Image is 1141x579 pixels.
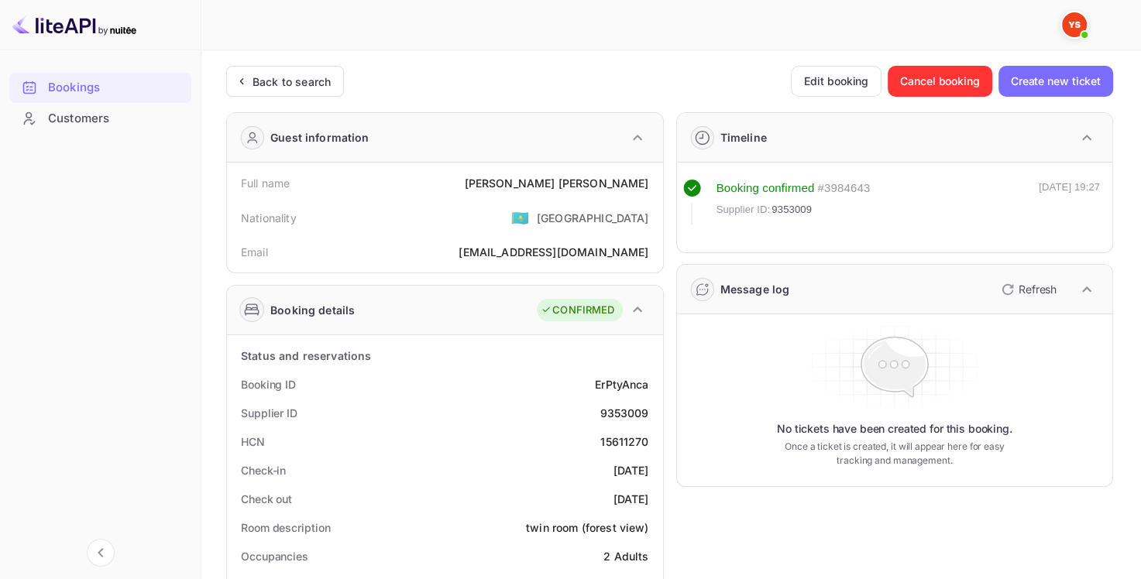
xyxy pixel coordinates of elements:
div: Check out [241,491,292,507]
div: twin room (forest view) [526,519,648,536]
div: # 3984643 [817,180,870,197]
div: Full name [241,175,290,191]
div: Bookings [48,79,184,97]
div: Supplier ID [241,405,297,421]
img: LiteAPI logo [12,12,136,37]
div: 2 Adults [603,548,648,564]
div: HCN [241,433,265,450]
a: Customers [9,104,191,132]
span: United States [511,204,529,231]
div: Booking details [270,302,355,318]
div: [DATE] [613,462,649,478]
div: [DATE] 19:27 [1039,180,1100,224]
div: Nationality [241,210,297,226]
span: 9353009 [772,202,812,218]
div: Status and reservations [241,348,371,364]
div: 9353009 [600,405,648,421]
div: Occupancies [241,548,308,564]
div: [EMAIL_ADDRESS][DOMAIN_NAME] [459,244,648,260]
div: Booking ID [241,376,296,392]
div: Message log [720,281,790,297]
div: Timeline [720,129,767,146]
div: [PERSON_NAME] [PERSON_NAME] [464,175,648,191]
div: Check-in [241,462,286,478]
div: CONFIRMED [541,303,614,318]
a: Bookings [9,73,191,101]
div: Email [241,244,268,260]
div: [GEOGRAPHIC_DATA] [537,210,649,226]
div: Room description [241,519,330,536]
img: Yandex Support [1062,12,1087,37]
div: [DATE] [613,491,649,507]
div: Bookings [9,73,191,103]
p: Refresh [1019,281,1057,297]
button: Create new ticket [998,66,1113,97]
div: Booking confirmed [717,180,815,197]
p: No tickets have been created for this booking. [777,421,1012,437]
div: Guest information [270,129,369,146]
span: Supplier ID: [717,202,771,218]
div: Customers [9,104,191,134]
div: 15611270 [600,433,648,450]
div: Customers [48,110,184,128]
button: Cancel booking [888,66,992,97]
button: Collapse navigation [87,539,115,567]
div: Back to search [253,74,331,90]
div: ErPtyAnca [595,376,648,392]
p: Once a ticket is created, it will appear here for easy tracking and management. [778,440,1011,468]
button: Edit booking [791,66,882,97]
button: Refresh [992,277,1063,302]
